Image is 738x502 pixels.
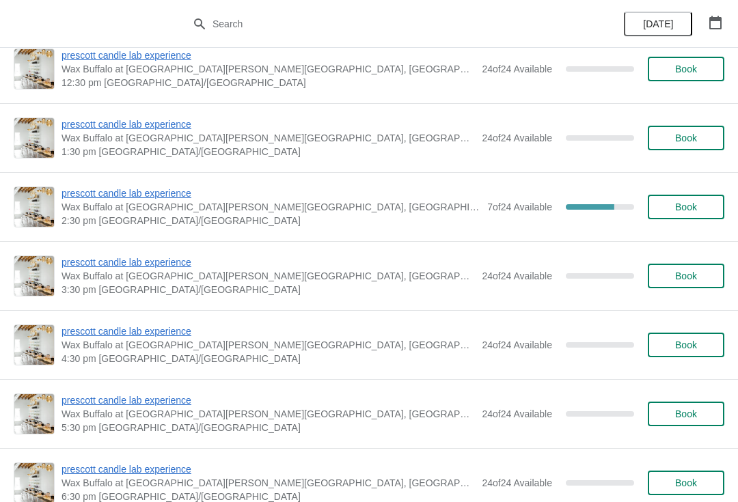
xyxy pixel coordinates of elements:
span: prescott candle lab experience [61,48,475,62]
span: 24 of 24 Available [482,339,552,350]
span: 24 of 24 Available [482,408,552,419]
button: Book [648,126,724,150]
button: Book [648,57,724,81]
span: prescott candle lab experience [61,255,475,269]
span: 4:30 pm [GEOGRAPHIC_DATA]/[GEOGRAPHIC_DATA] [61,352,475,365]
img: prescott candle lab experience | Wax Buffalo at Prescott, Prescott Avenue, Lincoln, NE, USA | 2:3... [14,187,54,227]
span: Wax Buffalo at [GEOGRAPHIC_DATA][PERSON_NAME][GEOGRAPHIC_DATA], [GEOGRAPHIC_DATA], [GEOGRAPHIC_DA... [61,131,475,145]
img: prescott candle lab experience | Wax Buffalo at Prescott, Prescott Avenue, Lincoln, NE, USA | 1:3... [14,118,54,158]
span: prescott candle lab experience [61,462,475,476]
span: prescott candle lab experience [61,324,475,338]
span: Wax Buffalo at [GEOGRAPHIC_DATA][PERSON_NAME][GEOGRAPHIC_DATA], [GEOGRAPHIC_DATA], [GEOGRAPHIC_DA... [61,200,480,214]
button: Book [648,471,724,495]
button: Book [648,195,724,219]
span: Wax Buffalo at [GEOGRAPHIC_DATA][PERSON_NAME][GEOGRAPHIC_DATA], [GEOGRAPHIC_DATA], [GEOGRAPHIC_DA... [61,407,475,421]
span: [DATE] [643,18,673,29]
span: 1:30 pm [GEOGRAPHIC_DATA]/[GEOGRAPHIC_DATA] [61,145,475,158]
span: 5:30 pm [GEOGRAPHIC_DATA]/[GEOGRAPHIC_DATA] [61,421,475,434]
span: 7 of 24 Available [487,201,552,212]
img: prescott candle lab experience | Wax Buffalo at Prescott, Prescott Avenue, Lincoln, NE, USA | 12:... [14,49,54,89]
span: Book [675,201,697,212]
span: Wax Buffalo at [GEOGRAPHIC_DATA][PERSON_NAME][GEOGRAPHIC_DATA], [GEOGRAPHIC_DATA], [GEOGRAPHIC_DA... [61,338,475,352]
span: Book [675,64,697,74]
span: Book [675,408,697,419]
span: 24 of 24 Available [482,64,552,74]
button: Book [648,402,724,426]
span: 12:30 pm [GEOGRAPHIC_DATA]/[GEOGRAPHIC_DATA] [61,76,475,89]
button: Book [648,264,724,288]
button: [DATE] [624,12,692,36]
span: Book [675,339,697,350]
input: Search [212,12,553,36]
span: 3:30 pm [GEOGRAPHIC_DATA]/[GEOGRAPHIC_DATA] [61,283,475,296]
span: Book [675,133,697,143]
span: 2:30 pm [GEOGRAPHIC_DATA]/[GEOGRAPHIC_DATA] [61,214,480,227]
span: Wax Buffalo at [GEOGRAPHIC_DATA][PERSON_NAME][GEOGRAPHIC_DATA], [GEOGRAPHIC_DATA], [GEOGRAPHIC_DA... [61,269,475,283]
span: prescott candle lab experience [61,186,480,200]
img: prescott candle lab experience | Wax Buffalo at Prescott, Prescott Avenue, Lincoln, NE, USA | 4:3... [14,325,54,365]
span: prescott candle lab experience [61,393,475,407]
span: 24 of 24 Available [482,133,552,143]
span: prescott candle lab experience [61,117,475,131]
span: Wax Buffalo at [GEOGRAPHIC_DATA][PERSON_NAME][GEOGRAPHIC_DATA], [GEOGRAPHIC_DATA], [GEOGRAPHIC_DA... [61,476,475,490]
span: Wax Buffalo at [GEOGRAPHIC_DATA][PERSON_NAME][GEOGRAPHIC_DATA], [GEOGRAPHIC_DATA], [GEOGRAPHIC_DA... [61,62,475,76]
button: Book [648,333,724,357]
img: prescott candle lab experience | Wax Buffalo at Prescott, Prescott Avenue, Lincoln, NE, USA | 3:3... [14,256,54,296]
span: 24 of 24 Available [482,270,552,281]
img: prescott candle lab experience | Wax Buffalo at Prescott, Prescott Avenue, Lincoln, NE, USA | 5:3... [14,394,54,434]
span: Book [675,477,697,488]
span: Book [675,270,697,281]
span: 24 of 24 Available [482,477,552,488]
